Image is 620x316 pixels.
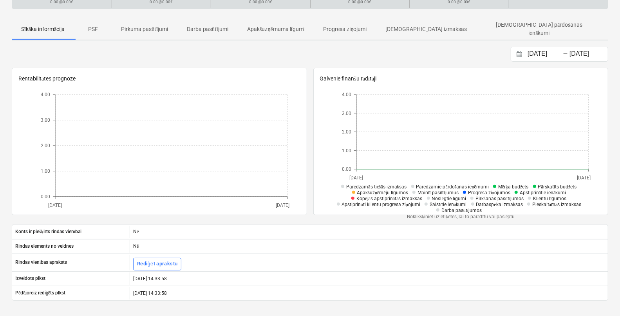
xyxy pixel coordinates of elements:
span: Noslēgtie līgumi [432,196,466,201]
span: Apakšuzņēmēju līgumos [357,190,409,195]
input: Sākuma datums [526,49,566,60]
span: Darbaspēka izmaksas [476,202,523,207]
p: Rindas vienības apraksts [15,259,67,266]
span: Pieskaitāmās izmaksas [532,202,582,207]
div: [DATE] 14:33:58 [130,272,608,285]
button: Rediģēt aprakstu [133,258,181,270]
tspan: [DATE] [275,203,289,208]
tspan: 4.00 [41,92,50,97]
span: Apstiprinātie ienākumi [520,190,566,195]
tspan: [DATE] [350,175,363,181]
button: Interact with the calendar and add the check-in date for your trip. [513,50,526,59]
p: Noklikšķiniet uz etiķetes, lai to parādītu vai paslēptu [333,214,589,220]
p: Progresa ziņojumi [324,25,367,33]
div: Nē [130,240,608,253]
p: Konts ir piešķirts rindas vienībai [15,228,81,235]
div: Rediģēt aprakstu [137,259,177,269]
p: Galvenie finanšu rādītāji [320,75,602,83]
input: Beigu datums [568,49,608,60]
div: Nē [130,226,608,238]
div: - [563,52,568,57]
span: Mainīt pasūtījumus [418,190,459,195]
span: Paredzamie pārdošanas ieņēmumi [416,184,489,190]
p: Sīkāka informācija [21,25,65,33]
tspan: 2.00 [342,129,351,135]
span: Saistītie ienākumi [430,202,467,207]
p: Darba pasūtījumi [187,25,228,33]
span: Klientu līgumos [533,196,566,201]
tspan: 3.00 [41,117,50,123]
tspan: 1.00 [41,168,50,174]
p: Rindas elements no veidnes [15,243,74,250]
tspan: 3.00 [342,111,351,116]
tspan: [DATE] [48,203,62,208]
span: Mērķa budžets [498,184,529,190]
span: Apstiprināti klientu progresa ziņojumi [342,202,420,207]
p: [DEMOGRAPHIC_DATA] izmaksas [386,25,467,33]
span: Paredzamās tiešās izmaksas [346,184,407,190]
p: PSF [83,25,102,33]
tspan: 2.00 [41,143,50,148]
span: Progresa ziņojumos [468,190,510,195]
tspan: 0.00 [41,194,50,199]
p: Rentabilitātes prognoze [18,75,300,83]
tspan: 0.00 [342,166,351,172]
p: Apakšuzņēmuma līgumi [247,25,305,33]
p: Pirkuma pasūtījumi [121,25,168,33]
tspan: 1.00 [342,148,351,153]
p: Izveidots plkst [15,275,45,282]
tspan: [DATE] [577,175,591,181]
span: Darba pasūtījumos [441,208,482,213]
span: Pārskatīts budžets [538,184,577,190]
p: [DEMOGRAPHIC_DATA] pārdošanas ienākumi [486,21,593,37]
tspan: 4.00 [342,92,351,97]
p: Pēdējoreiz rediģēts plkst [15,290,65,296]
span: Pirkšanas pasūtījumos [475,196,524,201]
div: [DATE] 14:33:58 [130,287,608,300]
iframe: Chat Widget [581,278,620,316]
span: Kopējās apstiprinātās izmaksas [356,196,422,201]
